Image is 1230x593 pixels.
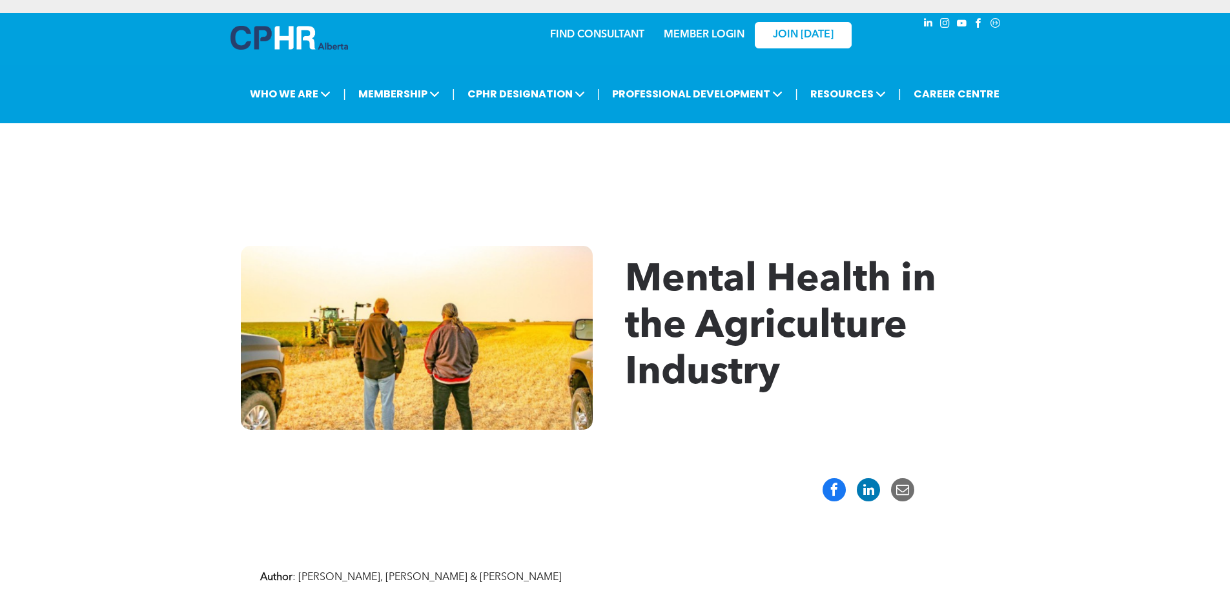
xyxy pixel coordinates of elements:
[755,22,852,48] a: JOIN [DATE]
[343,81,346,107] li: |
[989,16,1003,34] a: Social network
[597,81,600,107] li: |
[452,81,455,107] li: |
[625,261,936,393] span: Mental Health in the Agriculture Industry
[260,572,292,583] strong: Author
[898,81,901,107] li: |
[608,82,786,106] span: PROFESSIONAL DEVELOPMENT
[550,30,644,40] a: FIND CONSULTANT
[664,30,744,40] a: MEMBER LOGIN
[910,82,1003,106] a: CAREER CENTRE
[795,81,798,107] li: |
[246,82,334,106] span: WHO WE ARE
[955,16,969,34] a: youtube
[292,572,562,583] span: : [PERSON_NAME], [PERSON_NAME] & [PERSON_NAME]
[972,16,986,34] a: facebook
[773,29,834,41] span: JOIN [DATE]
[464,82,589,106] span: CPHR DESIGNATION
[354,82,444,106] span: MEMBERSHIP
[921,16,936,34] a: linkedin
[231,26,348,50] img: A blue and white logo for cp alberta
[806,82,890,106] span: RESOURCES
[938,16,952,34] a: instagram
